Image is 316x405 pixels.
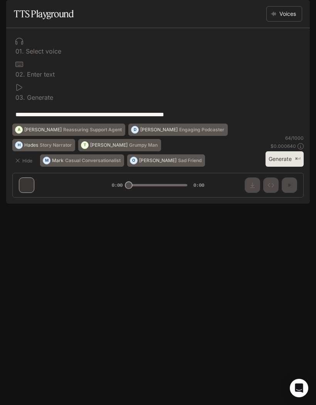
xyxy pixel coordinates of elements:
p: 0 3 . [15,94,25,100]
p: Engaging Podcaster [179,127,224,132]
p: Select voice [24,48,61,54]
p: 0 1 . [15,48,24,54]
button: O[PERSON_NAME]Sad Friend [127,154,205,167]
p: Generate [25,94,53,100]
div: H [15,139,22,151]
button: Hide [12,154,37,167]
div: O [130,154,137,167]
p: [PERSON_NAME] [140,127,178,132]
p: [PERSON_NAME] [24,127,62,132]
button: A[PERSON_NAME]Reassuring Support Agent [12,124,125,136]
button: T[PERSON_NAME]Grumpy Man [78,139,161,151]
p: Grumpy Man [129,143,158,147]
p: Sad Friend [178,158,202,163]
div: A [15,124,22,136]
p: 0 2 . [15,71,25,77]
p: [PERSON_NAME] [139,158,176,163]
div: Open Intercom Messenger [290,379,308,397]
button: D[PERSON_NAME]Engaging Podcaster [128,124,228,136]
p: Mark [52,158,64,163]
h1: TTS Playground [14,6,74,22]
button: MMarkCasual Conversationalist [40,154,124,167]
button: Voices [266,6,302,22]
p: Story Narrator [40,143,72,147]
button: Generate⌘⏎ [266,151,304,167]
p: Casual Conversationalist [65,158,121,163]
p: ⌘⏎ [295,157,301,161]
button: HHadesStory Narrator [12,139,75,151]
p: Hades [24,143,38,147]
p: [PERSON_NAME] [90,143,128,147]
div: T [81,139,88,151]
div: M [43,154,50,167]
p: Reassuring Support Agent [63,127,122,132]
p: Enter text [25,71,55,77]
div: D [131,124,138,136]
